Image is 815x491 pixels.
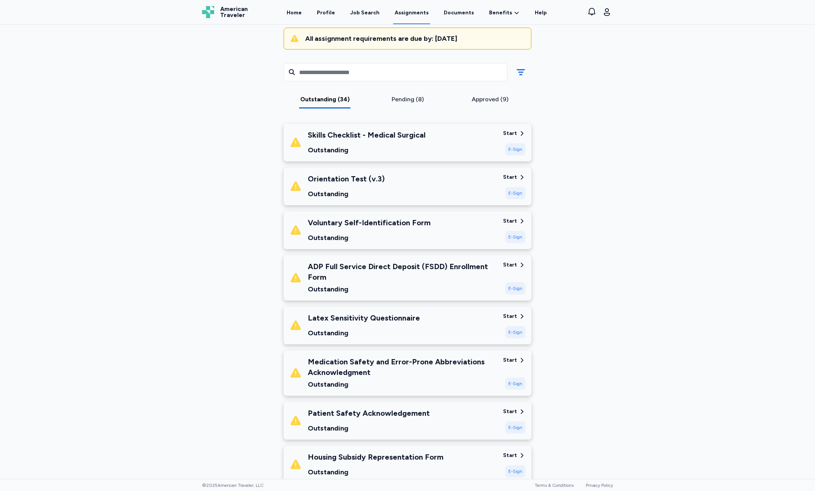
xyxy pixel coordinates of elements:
div: Outstanding [308,284,497,294]
span: American Traveler [220,6,248,18]
div: E-Sign [505,282,525,294]
div: E-Sign [505,143,525,155]
div: Start [503,130,517,137]
div: E-Sign [505,465,525,477]
div: Start [503,173,517,181]
div: Outstanding [308,423,430,434]
a: Privacy Policy [586,483,613,488]
div: Outstanding [308,145,426,155]
div: E-Sign [505,378,525,390]
div: Skills Checklist - Medical Surgical [308,130,426,140]
div: Outstanding [308,379,497,390]
div: Outstanding [308,467,443,477]
div: Start [503,452,517,459]
a: Assignments [393,1,430,24]
a: Benefits [489,9,520,17]
div: Outstanding [308,189,385,199]
div: E-Sign [505,326,525,338]
div: Medication Safety and Error-Prone Abbreviations Acknowledgment [308,356,497,378]
div: E-Sign [505,421,525,434]
div: Patient Safety Acknowledgement [308,408,430,418]
div: Voluntary Self-Identification Form [308,217,431,228]
div: Start [503,356,517,364]
div: Outstanding [308,232,431,243]
div: All assignment requirements are due by: [DATE] [305,34,525,43]
div: Start [503,313,517,320]
div: Start [503,408,517,415]
div: Pending (8) [369,95,446,104]
span: © 2025 American Traveler, LLC [202,482,264,488]
div: E-Sign [505,231,525,243]
div: Orientation Test (v.3) [308,173,385,184]
a: Terms & Conditions [535,483,574,488]
div: Job Search [350,9,380,17]
div: Housing Subsidy Representation Form [308,452,443,462]
span: Benefits [489,9,512,17]
div: Latex Sensitivity Questionnaire [308,313,420,323]
div: E-Sign [505,187,525,199]
div: Outstanding [308,328,420,338]
div: Start [503,261,517,269]
img: Logo [202,6,214,18]
div: ADP Full Service Direct Deposit (FSDD) Enrollment Form [308,261,497,282]
div: Approved (9) [452,95,528,104]
div: Start [503,217,517,225]
div: Outstanding (34) [287,95,363,104]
